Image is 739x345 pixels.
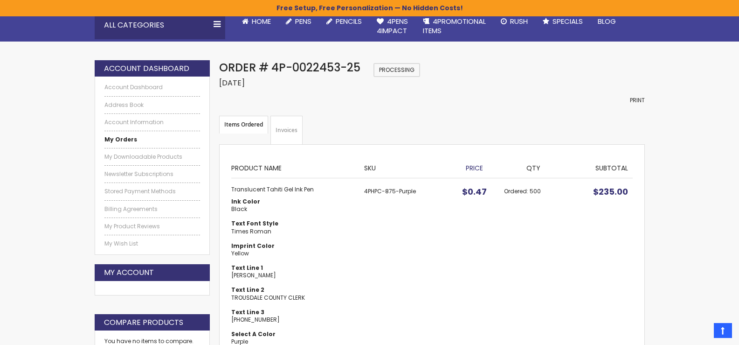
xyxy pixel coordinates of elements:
[449,156,499,178] th: Price
[231,186,355,193] strong: Translucent Tahiti Gel Ink Pen
[231,294,355,302] dd: TROUSDALE COUNTY CLERK
[359,156,449,178] th: SKU
[535,11,590,32] a: Specials
[590,11,623,32] a: Blog
[104,268,154,278] strong: My Account
[104,153,200,161] a: My Downloadable Products
[231,272,355,279] dd: [PERSON_NAME]
[295,16,311,26] span: Pens
[104,223,200,230] a: My Product Reviews
[104,84,200,91] a: Account Dashboard
[373,63,420,77] span: Processing
[104,188,200,195] a: Stored Payment Methods
[104,119,200,126] a: Account Information
[231,242,355,250] dt: Imprint Color
[231,264,355,272] dt: Text Line 1
[231,250,355,257] dd: Yellow
[423,16,486,35] span: 4PROMOTIONAL ITEMS
[278,11,319,32] a: Pens
[231,286,355,294] dt: Text Line 2
[104,170,200,178] a: Newsletter Subscriptions
[104,63,189,74] strong: Account Dashboard
[462,186,487,197] span: $0.47
[104,101,200,109] a: Address Book
[219,60,360,75] span: Order # 4P-0022453-25
[553,16,583,26] span: Specials
[598,16,616,26] span: Blog
[662,320,739,345] iframe: Google Customer Reviews
[231,205,355,213] dd: Black
[510,16,528,26] span: Rush
[95,11,225,39] div: All Categories
[231,156,359,178] th: Product Name
[252,16,271,26] span: Home
[630,96,645,104] span: Print
[336,16,362,26] span: Pencils
[104,317,183,328] strong: Compare Products
[231,228,355,235] dd: Times Roman
[567,156,633,178] th: Subtotal
[231,331,355,338] dt: Select A Color
[104,205,200,213] a: Billing Agreements
[231,220,355,227] dt: Text Font Style
[270,116,303,145] a: Invoices
[593,186,628,197] span: $235.00
[377,16,408,35] span: 4Pens 4impact
[219,116,268,134] strong: Items Ordered
[493,11,535,32] a: Rush
[104,240,200,247] a: My Wish List
[104,135,137,143] strong: My Orders
[319,11,369,32] a: Pencils
[231,309,355,316] dt: Text Line 3
[499,156,567,178] th: Qty
[415,11,493,42] a: 4PROMOTIONALITEMS
[504,187,530,195] span: Ordered
[219,77,245,88] span: [DATE]
[231,198,355,205] dt: Ink Color
[235,11,278,32] a: Home
[630,97,645,104] a: Print
[104,136,200,143] a: My Orders
[231,316,355,324] dd: [PHONE_NUMBER]
[369,11,415,42] a: 4Pens4impact
[530,187,541,195] span: 500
